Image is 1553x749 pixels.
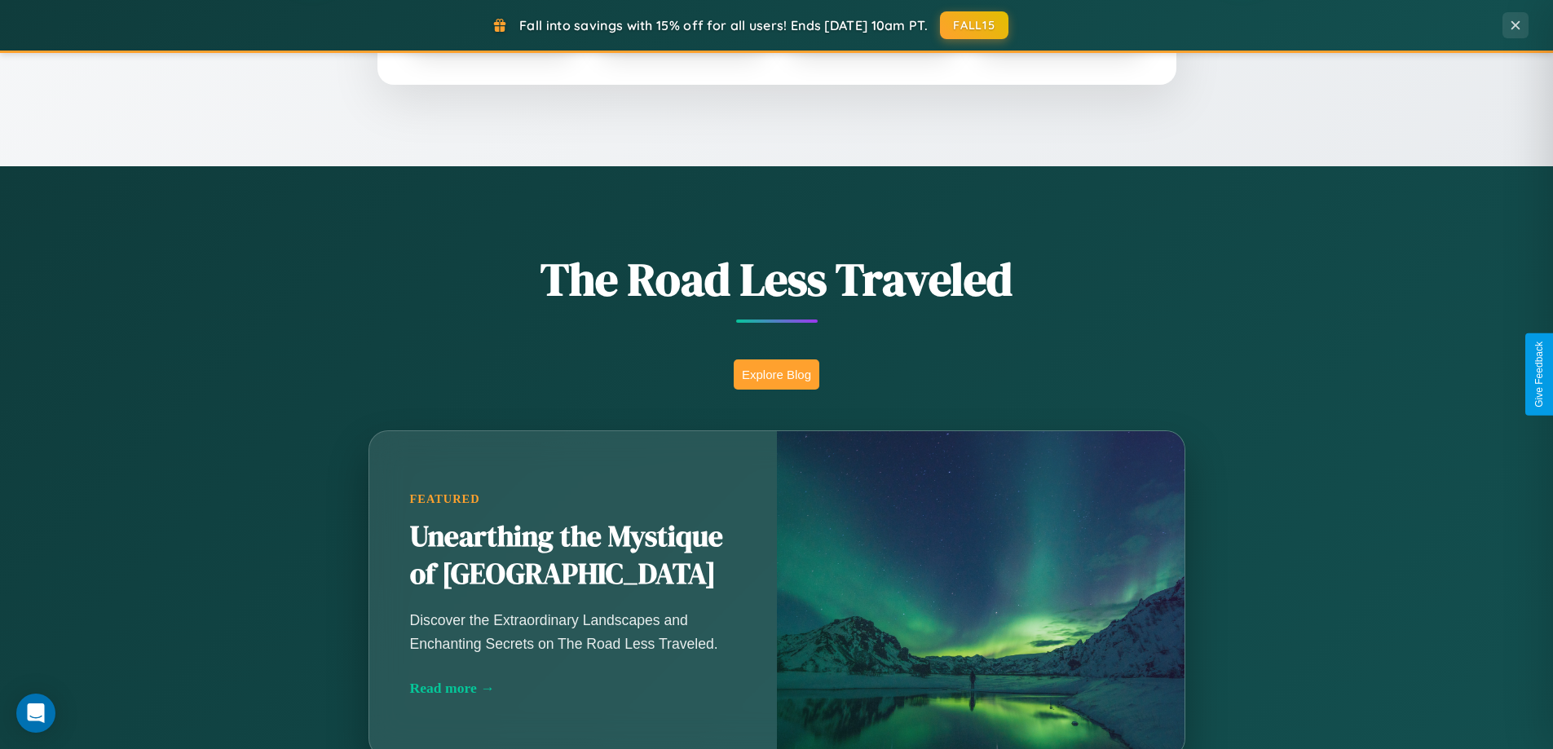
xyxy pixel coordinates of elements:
h2: Unearthing the Mystique of [GEOGRAPHIC_DATA] [410,518,736,593]
div: Featured [410,492,736,506]
div: Read more → [410,680,736,697]
div: Give Feedback [1533,341,1545,408]
div: Open Intercom Messenger [16,694,55,733]
button: Explore Blog [734,359,819,390]
span: Fall into savings with 15% off for all users! Ends [DATE] 10am PT. [519,17,928,33]
h1: The Road Less Traveled [288,248,1266,311]
button: FALL15 [940,11,1008,39]
p: Discover the Extraordinary Landscapes and Enchanting Secrets on The Road Less Traveled. [410,609,736,654]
